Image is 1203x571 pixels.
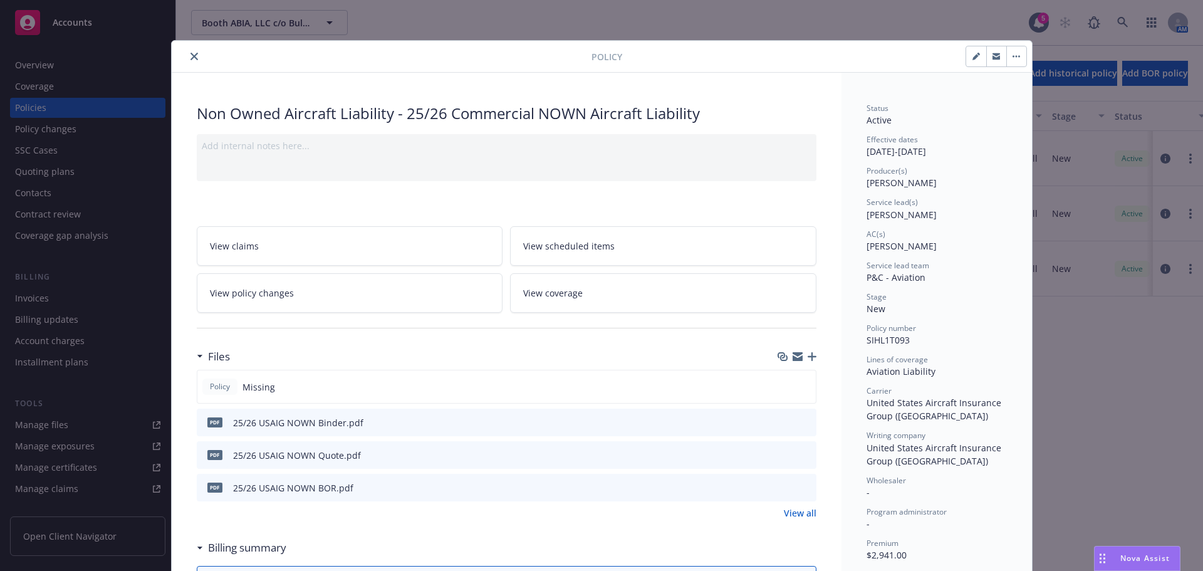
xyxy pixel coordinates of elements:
[867,365,935,377] span: Aviation Liability
[867,291,887,302] span: Stage
[867,260,929,271] span: Service lead team
[523,286,583,300] span: View coverage
[207,417,222,427] span: pdf
[780,416,790,429] button: download file
[867,177,937,189] span: [PERSON_NAME]
[233,416,363,429] div: 25/26 USAIG NOWN Binder.pdf
[867,229,885,239] span: AC(s)
[867,271,925,283] span: P&C - Aviation
[197,348,230,365] div: Files
[867,486,870,498] span: -
[523,239,615,253] span: View scheduled items
[207,381,232,392] span: Policy
[242,380,275,394] span: Missing
[867,549,907,561] span: $2,941.00
[867,134,918,145] span: Effective dates
[591,50,622,63] span: Policy
[867,134,1007,158] div: [DATE] - [DATE]
[867,506,947,517] span: Program administrator
[867,240,937,252] span: [PERSON_NAME]
[197,226,503,266] a: View claims
[233,449,361,462] div: 25/26 USAIG NOWN Quote.pdf
[867,518,870,530] span: -
[867,165,907,176] span: Producer(s)
[780,449,790,462] button: download file
[780,481,790,495] button: download file
[784,506,816,520] a: View all
[867,430,925,441] span: Writing company
[510,226,816,266] a: View scheduled items
[867,114,892,126] span: Active
[867,385,892,396] span: Carrier
[207,450,222,459] span: pdf
[867,442,1004,467] span: United States Aircraft Insurance Group ([GEOGRAPHIC_DATA])
[197,540,286,556] div: Billing summary
[197,103,816,124] div: Non Owned Aircraft Liability - 25/26 Commercial NOWN Aircraft Liability
[1094,546,1180,571] button: Nova Assist
[207,483,222,492] span: pdf
[202,139,811,152] div: Add internal notes here...
[510,273,816,313] a: View coverage
[867,103,888,113] span: Status
[1120,553,1170,563] span: Nova Assist
[867,197,918,207] span: Service lead(s)
[197,273,503,313] a: View policy changes
[208,348,230,365] h3: Files
[208,540,286,556] h3: Billing summary
[867,354,928,365] span: Lines of coverage
[867,397,1004,422] span: United States Aircraft Insurance Group ([GEOGRAPHIC_DATA])
[800,481,811,495] button: preview file
[210,239,259,253] span: View claims
[867,323,916,333] span: Policy number
[187,49,202,64] button: close
[867,209,937,221] span: [PERSON_NAME]
[800,416,811,429] button: preview file
[867,538,898,548] span: Premium
[867,334,910,346] span: SIHL1T093
[210,286,294,300] span: View policy changes
[1095,547,1110,570] div: Drag to move
[800,449,811,462] button: preview file
[867,475,906,486] span: Wholesaler
[867,303,885,315] span: New
[233,481,353,495] div: 25/26 USAIG NOWN BOR.pdf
